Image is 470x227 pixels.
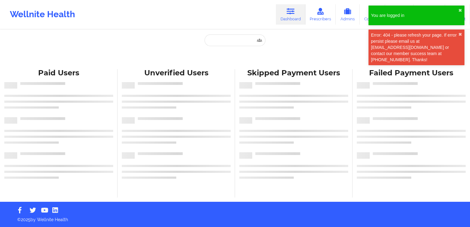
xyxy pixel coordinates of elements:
[371,32,458,63] div: Error: 404 - please refresh your page. If error persist please email us at [EMAIL_ADDRESS][DOMAIN...
[357,68,466,78] div: Failed Payment Users
[371,12,458,18] div: You are logged in
[458,8,462,13] button: close
[305,4,336,25] a: Prescribers
[360,4,385,25] a: Coaches
[13,212,457,223] p: © 2025 by Wellnite Health
[122,68,231,78] div: Unverified Users
[458,32,462,37] button: close
[4,68,113,78] div: Paid Users
[276,4,305,25] a: Dashboard
[336,4,360,25] a: Admins
[239,68,348,78] div: Skipped Payment Users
